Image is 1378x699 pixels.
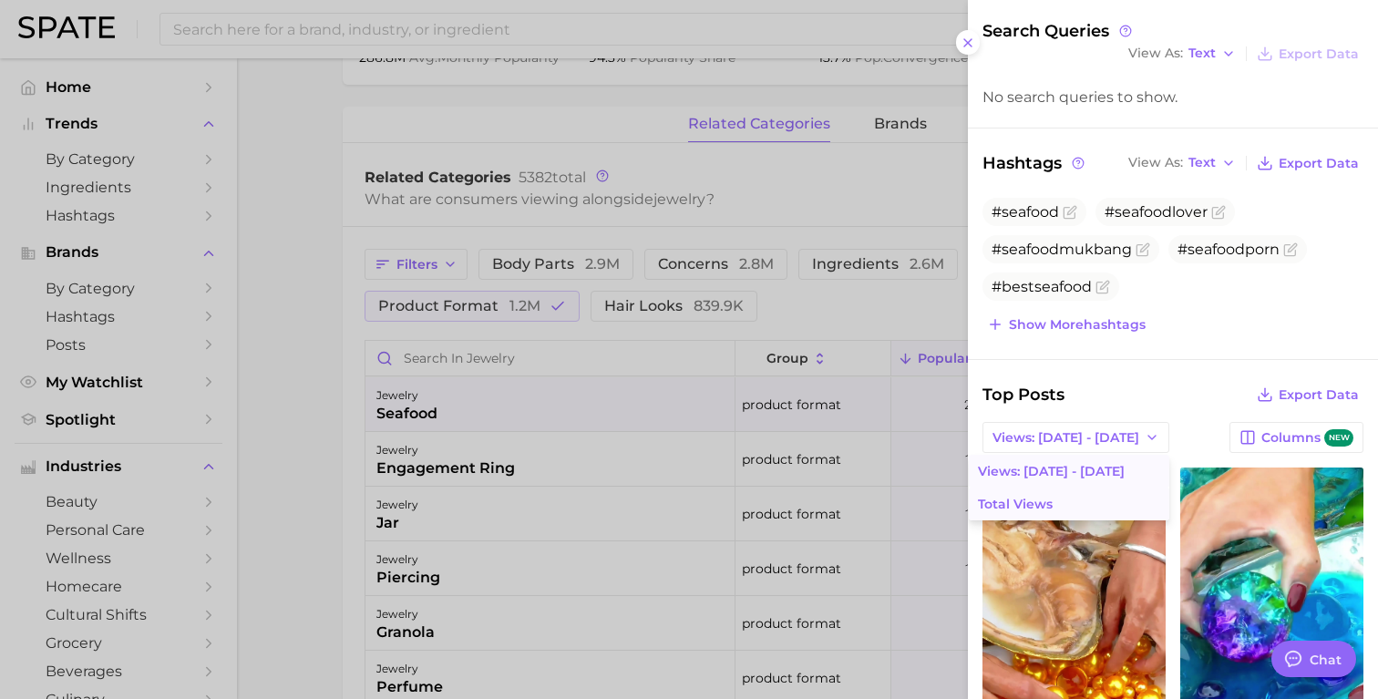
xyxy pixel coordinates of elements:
span: #bestseafood [992,278,1092,295]
button: Show morehashtags [982,312,1150,337]
ul: Views: [DATE] - [DATE] [969,455,1169,520]
button: View AsText [1124,42,1240,66]
button: Export Data [1252,41,1363,67]
button: Export Data [1252,382,1363,407]
button: Flag as miscategorized or irrelevant [1211,205,1226,220]
button: Flag as miscategorized or irrelevant [1095,280,1110,294]
span: #seafood [992,203,1059,221]
span: Export Data [1279,156,1359,171]
span: Text [1188,48,1216,58]
span: Text [1188,158,1216,168]
button: View AsText [1124,151,1240,175]
div: No search queries to show. [982,88,1363,106]
button: Flag as miscategorized or irrelevant [1136,242,1150,257]
span: Search Queries [982,21,1135,41]
span: Export Data [1279,46,1359,62]
span: Views: [DATE] - [DATE] [978,464,1125,479]
span: Hashtags [982,150,1087,176]
span: #seafoodmukbang [992,241,1132,258]
span: Total Views [978,497,1053,512]
button: Export Data [1252,150,1363,176]
span: Export Data [1279,387,1359,403]
button: Flag as miscategorized or irrelevant [1063,205,1077,220]
span: Show more hashtags [1009,317,1146,333]
span: View As [1128,48,1183,58]
span: #seafoodlover [1105,203,1208,221]
span: Columns [1261,429,1353,447]
span: new [1324,429,1353,447]
span: View As [1128,158,1183,168]
span: Top Posts [982,382,1064,407]
span: Views: [DATE] - [DATE] [992,430,1139,446]
span: #seafoodporn [1177,241,1280,258]
button: Columnsnew [1229,422,1363,453]
button: Flag as miscategorized or irrelevant [1283,242,1298,257]
button: Views: [DATE] - [DATE] [982,422,1169,453]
